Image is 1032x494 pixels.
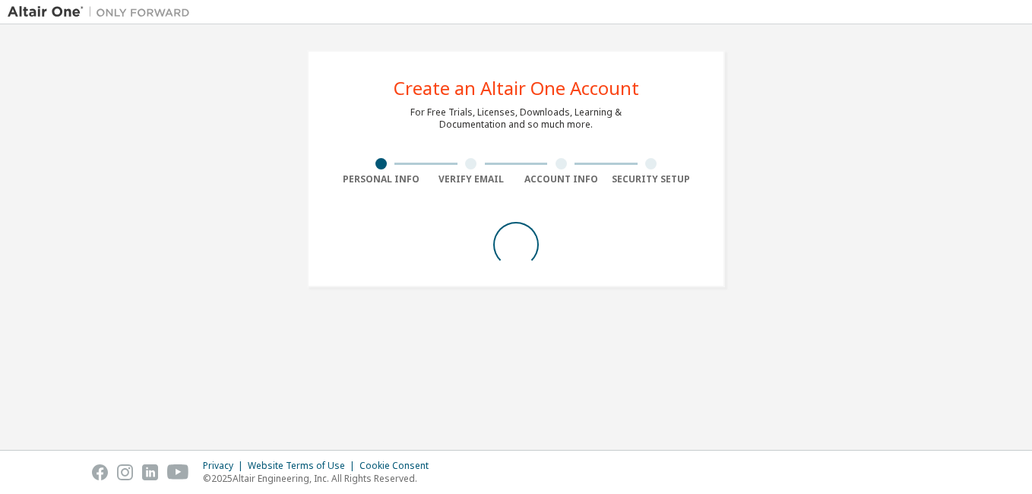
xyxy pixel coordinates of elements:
[92,464,108,480] img: facebook.svg
[394,79,639,97] div: Create an Altair One Account
[203,460,248,472] div: Privacy
[516,173,606,185] div: Account Info
[203,472,438,485] p: © 2025 Altair Engineering, Inc. All Rights Reserved.
[248,460,359,472] div: Website Terms of Use
[426,173,517,185] div: Verify Email
[606,173,697,185] div: Security Setup
[336,173,426,185] div: Personal Info
[167,464,189,480] img: youtube.svg
[8,5,198,20] img: Altair One
[117,464,133,480] img: instagram.svg
[142,464,158,480] img: linkedin.svg
[410,106,622,131] div: For Free Trials, Licenses, Downloads, Learning & Documentation and so much more.
[359,460,438,472] div: Cookie Consent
